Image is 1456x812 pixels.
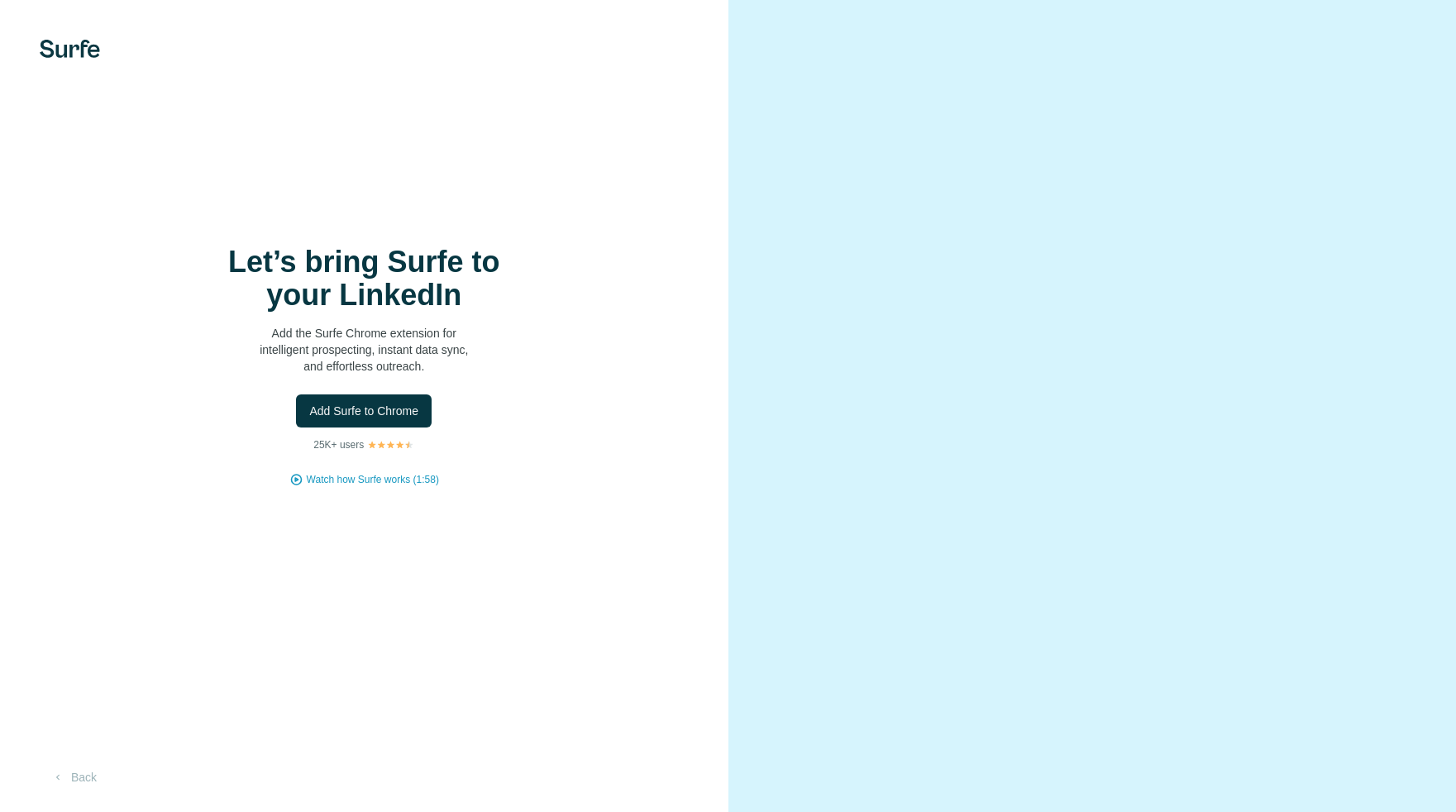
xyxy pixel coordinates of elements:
[198,325,529,375] p: Add the Surfe Chrome extension for intelligent prospecting, instant data sync, and effortless out...
[309,403,418,419] span: Add Surfe to Chrome
[313,437,364,452] p: 25K+ users
[367,440,414,450] img: Rating Stars
[198,246,529,312] h1: Let’s bring Surfe to your LinkedIn
[296,394,432,427] button: Add Surfe to Chrome
[40,762,108,792] button: Back
[307,472,439,487] button: Watch how Surfe works (1:58)
[40,40,100,58] img: Surfe's logo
